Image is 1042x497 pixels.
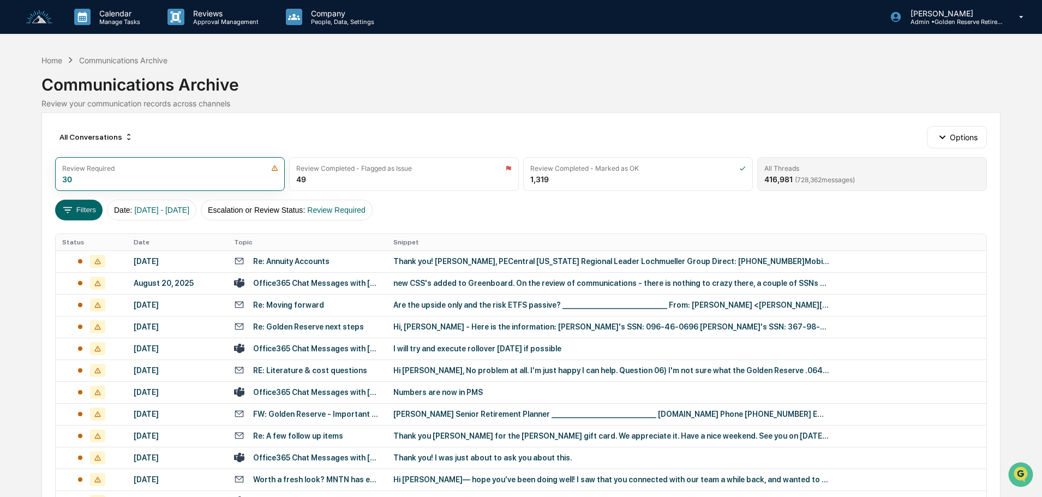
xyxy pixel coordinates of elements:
[302,9,380,18] p: Company
[253,322,364,331] div: Re: Golden Reserve next steps
[109,185,132,193] span: Pylon
[134,453,221,462] div: [DATE]
[11,159,20,168] div: 🔎
[127,234,227,250] th: Date
[764,164,799,172] div: All Threads
[393,344,830,353] div: I will try and execute rollover [DATE] if possible
[253,257,330,266] div: Re: Annuity Accounts
[764,175,855,184] div: 416,981
[134,366,221,375] div: [DATE]
[927,126,986,148] button: Options
[227,234,387,250] th: Topic
[107,200,196,220] button: Date:[DATE] - [DATE]
[41,66,1000,94] div: Communications Archive
[271,165,278,172] img: icon
[55,128,137,146] div: All Conversations
[201,200,373,220] button: Escalation or Review Status:Review Required
[253,453,380,462] div: Office365 Chat Messages with [PERSON_NAME], [PERSON_NAME] [PERSON_NAME] on [DATE]
[253,388,380,397] div: Office365 Chat Messages with [PERSON_NAME], [PERSON_NAME], [PERSON_NAME], [PERSON_NAME], [PERSON_...
[393,475,830,484] div: Hi [PERSON_NAME]— hope you’ve been doing well! I saw that you connected with our team a while bac...
[739,165,746,172] img: icon
[393,432,830,440] div: Thank you [PERSON_NAME] for the [PERSON_NAME] gift card. We appreciate it. Have a nice weekend. S...
[56,234,127,250] th: Status
[253,432,343,440] div: Re: A few follow up items
[505,165,512,172] img: icon
[41,99,1000,108] div: Review your communication records across channels
[22,158,69,169] span: Data Lookup
[90,137,135,148] span: Attestations
[37,83,179,94] div: Start new chat
[79,139,88,147] div: 🗄️
[134,279,221,288] div: August 20, 2025
[393,366,830,375] div: Hi [PERSON_NAME], No problem at all. I’m just happy I can help. Question 06) I'm not sure what th...
[134,322,221,331] div: [DATE]
[296,164,412,172] div: Review Completed - Flagged as Issue
[253,410,380,418] div: FW: Golden Reserve - Important Account Information
[393,322,830,331] div: Hi, [PERSON_NAME] - Here is the information: [PERSON_NAME]'s SSN: 096-46-0696 [PERSON_NAME]'s SSN...
[184,9,264,18] p: Reviews
[134,206,189,214] span: [DATE] - [DATE]
[393,388,830,397] div: Numbers are now in PMS
[11,83,31,103] img: 1746055101610-c473b297-6a78-478c-a979-82029cc54cd1
[11,139,20,147] div: 🖐️
[1007,461,1037,490] iframe: Open customer support
[530,175,549,184] div: 1,319
[530,164,639,172] div: Review Completed - Marked as OK
[253,344,380,353] div: Office365 Chat Messages with [PERSON_NAME], [PERSON_NAME] on [DATE]
[134,344,221,353] div: [DATE]
[134,388,221,397] div: [DATE]
[62,175,72,184] div: 30
[91,9,146,18] p: Calendar
[253,279,380,288] div: Office365 Chat Messages with [PERSON_NAME], [PERSON_NAME] [PERSON_NAME] on [DATE]
[902,18,1003,26] p: Admin • Golden Reserve Retirement
[185,87,199,100] button: Start new chat
[79,56,167,65] div: Communications Archive
[26,10,52,25] img: logo
[91,18,146,26] p: Manage Tasks
[134,475,221,484] div: [DATE]
[41,56,62,65] div: Home
[253,301,324,309] div: Re: Moving forward
[253,366,367,375] div: RE: Literature & cost questions
[253,475,380,484] div: Worth a fresh look? MNTN has evolved.
[393,279,830,288] div: new CSS's added to Greenboard. On the review of communications - there is nothing to crazy there,...
[22,137,70,148] span: Preclearance
[302,18,380,26] p: People, Data, Settings
[307,206,366,214] span: Review Required
[134,257,221,266] div: [DATE]
[387,234,986,250] th: Snippet
[134,301,221,309] div: [DATE]
[296,175,306,184] div: 49
[393,410,830,418] div: [PERSON_NAME] Senior Retirement Planner ________________________________ [DOMAIN_NAME] Phone [PHO...
[77,184,132,193] a: Powered byPylon
[55,200,103,220] button: Filters
[7,154,73,173] a: 🔎Data Lookup
[62,164,115,172] div: Review Required
[393,301,830,309] div: Are the upside only and the risk ETFS passive? ________________________________ From: [PERSON_NAM...
[393,453,830,462] div: Thank you! I was just about to ask you about this.
[11,23,199,40] p: How can we help?
[134,432,221,440] div: [DATE]
[7,133,75,153] a: 🖐️Preclearance
[393,257,830,266] div: Thank you! [PERSON_NAME], PE ​​​​ Central [US_STATE] Regional Leader Lochmueller Group Direct: [P...
[184,18,264,26] p: Approval Management
[795,176,855,184] span: ( 728,362 messages)
[902,9,1003,18] p: [PERSON_NAME]
[134,410,221,418] div: [DATE]
[37,94,138,103] div: We're available if you need us!
[75,133,140,153] a: 🗄️Attestations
